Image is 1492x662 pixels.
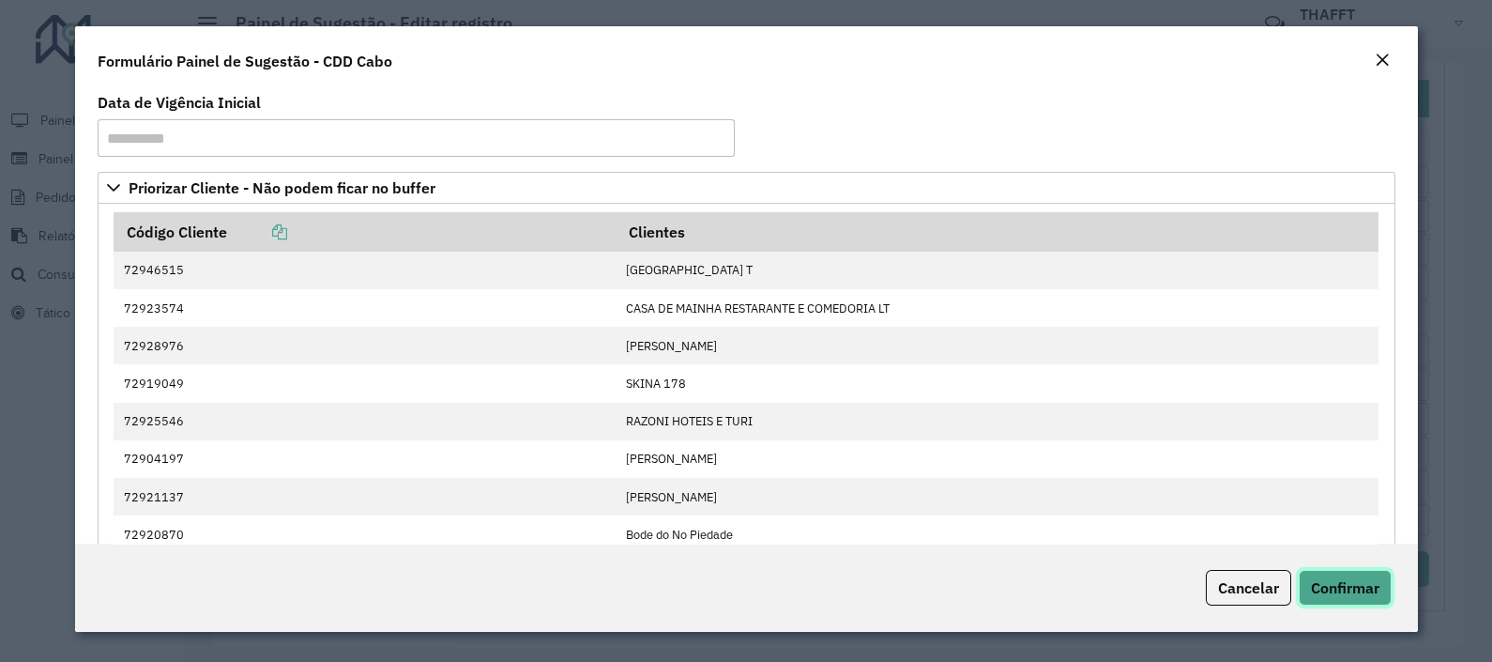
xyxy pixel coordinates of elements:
button: Confirmar [1299,570,1392,606]
td: [GEOGRAPHIC_DATA] T [616,252,1378,289]
span: Priorizar Cliente - Não podem ficar no buffer [129,180,435,195]
td: Bode do No Piedade [616,516,1378,553]
td: 72920870 [114,516,616,553]
a: Priorizar Cliente - Não podem ficar no buffer [98,172,1395,204]
button: Close [1369,49,1395,73]
td: 72946515 [114,252,616,289]
th: Clientes [616,212,1378,252]
td: [PERSON_NAME] [616,440,1378,478]
td: 72904197 [114,440,616,478]
span: Cancelar [1218,578,1279,597]
td: CASA DE MAINHA RESTARANTE E COMEDORIA LT [616,289,1378,327]
td: SKINA 178 [616,364,1378,402]
td: 72925546 [114,403,616,440]
td: 72919049 [114,364,616,402]
td: RAZONI HOTEIS E TURI [616,403,1378,440]
th: Código Cliente [114,212,616,252]
span: Confirmar [1311,578,1379,597]
td: 72928976 [114,327,616,364]
td: [PERSON_NAME] [616,327,1378,364]
td: 72921137 [114,478,616,516]
em: Fechar [1375,53,1390,68]
label: Data de Vigência Inicial [98,91,261,114]
td: [PERSON_NAME] [616,478,1378,516]
h4: Formulário Painel de Sugestão - CDD Cabo [98,50,392,72]
button: Cancelar [1206,570,1291,606]
a: Copiar [227,223,287,241]
td: 72923574 [114,289,616,327]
